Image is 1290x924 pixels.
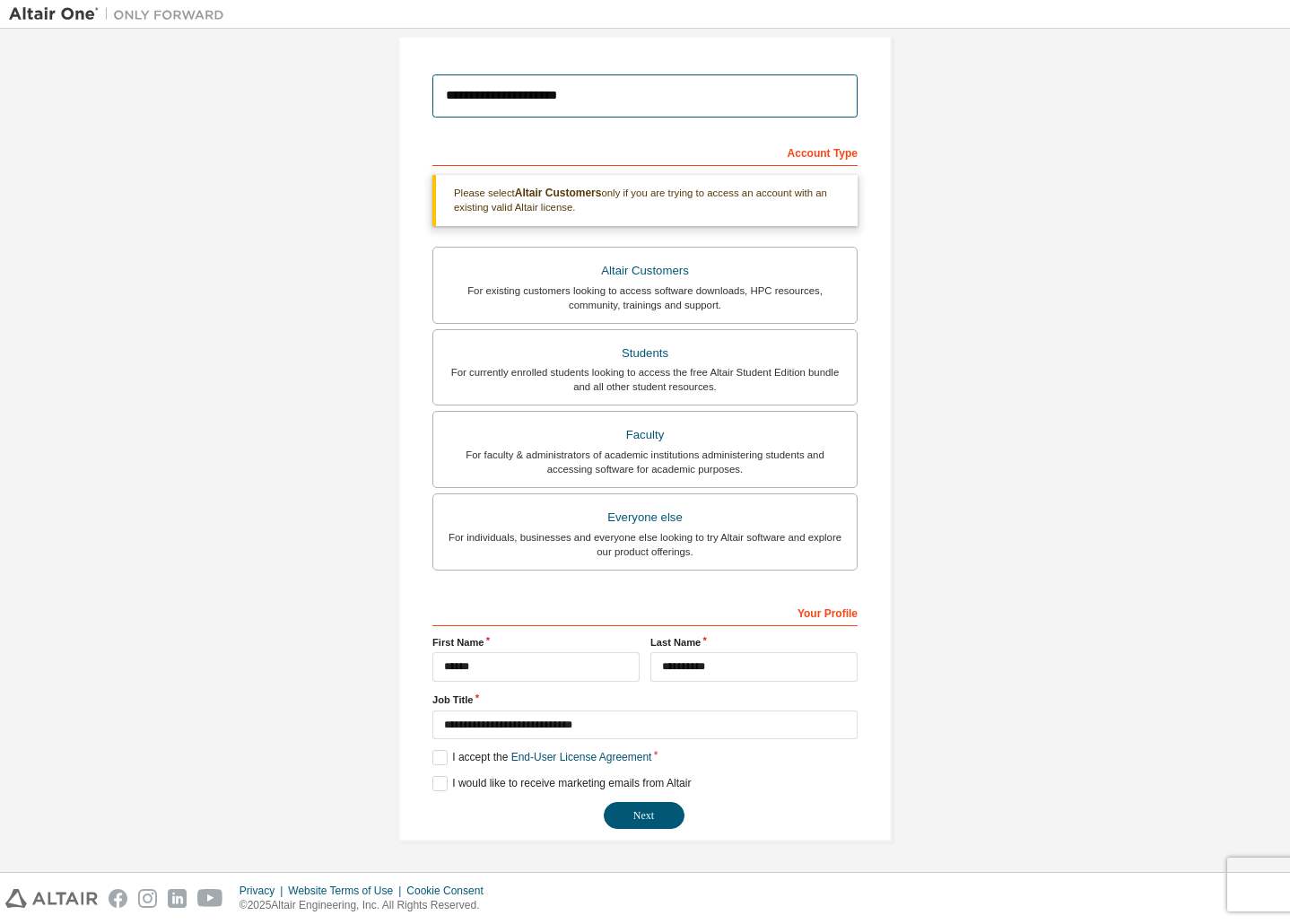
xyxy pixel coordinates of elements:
div: For currently enrolled students looking to access the free Altair Student Edition bundle and all ... [444,365,846,394]
div: For faculty & administrators of academic institutions administering students and accessing softwa... [444,448,846,476]
div: Cookie Consent [406,884,493,898]
p: © 2025 Altair Engineering, Inc. All Rights Reserved. [240,898,494,913]
div: Students [444,341,846,366]
div: Please select only if you are trying to access an account with an existing valid Altair license. [432,175,858,226]
label: I accept the [432,750,651,765]
div: For individuals, businesses and everyone else looking to try Altair software and explore our prod... [444,530,846,559]
label: First Name [432,635,640,649]
div: Account Type [432,137,858,166]
label: I would like to receive marketing emails from Altair [432,776,691,791]
button: Next [604,802,684,829]
img: linkedin.svg [168,889,187,908]
b: Altair Customers [515,187,602,199]
img: altair_logo.svg [5,889,98,908]
a: End-User License Agreement [511,751,652,763]
div: For existing customers looking to access software downloads, HPC resources, community, trainings ... [444,283,846,312]
div: Altair Customers [444,258,846,283]
div: Your Profile [432,597,858,626]
img: facebook.svg [109,889,127,908]
div: Everyone else [444,505,846,530]
div: Privacy [240,884,288,898]
label: Last Name [650,635,858,649]
img: Altair One [9,5,233,23]
img: instagram.svg [138,889,157,908]
img: youtube.svg [197,889,223,908]
div: Faculty [444,423,846,448]
div: Website Terms of Use [288,884,406,898]
label: Job Title [432,693,858,707]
